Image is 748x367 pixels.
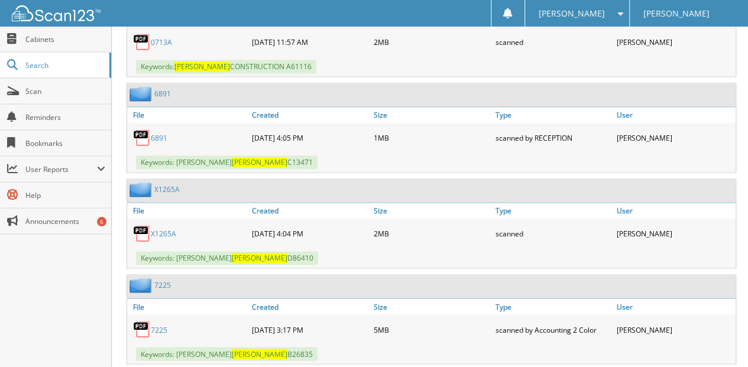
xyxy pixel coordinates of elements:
[614,203,736,219] a: User
[133,33,151,51] img: PDF.png
[127,107,249,123] a: File
[249,317,371,341] div: [DATE] 3:17 PM
[133,129,151,147] img: PDF.png
[492,107,614,123] a: Type
[136,347,318,360] span: Keywords: [PERSON_NAME] B26835
[25,138,105,148] span: Bookmarks
[154,280,171,290] a: 7225
[492,317,614,341] div: scanned by Accounting 2 Color
[371,222,493,245] div: 2MB
[643,10,710,17] span: [PERSON_NAME]
[174,61,230,72] span: [PERSON_NAME]
[249,203,371,219] a: Created
[25,164,97,174] span: User Reports
[614,298,736,314] a: User
[538,10,604,17] span: [PERSON_NAME]
[614,317,736,341] div: [PERSON_NAME]
[371,298,493,314] a: Size
[492,203,614,219] a: Type
[154,184,180,194] a: X1265A
[136,155,318,169] span: Keywords: [PERSON_NAME] C13471
[151,133,167,143] a: 6891
[371,203,493,219] a: Size
[136,251,318,265] span: Keywords: [PERSON_NAME] D86410
[249,126,371,150] div: [DATE] 4:05 PM
[133,320,151,338] img: PDF.png
[25,60,103,70] span: Search
[689,310,748,367] iframe: Chat Widget
[492,126,614,150] div: scanned by RECEPTION
[232,349,287,359] span: [PERSON_NAME]
[232,157,287,167] span: [PERSON_NAME]
[614,30,736,54] div: [PERSON_NAME]
[127,298,249,314] a: File
[151,37,172,47] a: 0713A
[25,112,105,122] span: Reminders
[249,298,371,314] a: Created
[25,34,105,44] span: Cabinets
[614,222,736,245] div: [PERSON_NAME]
[371,126,493,150] div: 1MB
[249,107,371,123] a: Created
[232,253,287,263] span: [PERSON_NAME]
[492,222,614,245] div: scanned
[127,203,249,219] a: File
[129,182,154,197] img: folder2.png
[136,60,316,73] span: Keywords: CONSTRUCTION A61116
[492,298,614,314] a: Type
[25,216,105,226] span: Announcements
[371,317,493,341] div: 5MB
[614,126,736,150] div: [PERSON_NAME]
[154,89,171,99] a: 6891
[25,190,105,200] span: Help
[129,86,154,101] img: folder2.png
[25,86,105,96] span: Scan
[151,324,167,334] a: 7225
[97,217,106,226] div: 6
[492,30,614,54] div: scanned
[12,5,101,21] img: scan123-logo-white.svg
[371,107,493,123] a: Size
[133,225,151,242] img: PDF.png
[249,222,371,245] div: [DATE] 4:04 PM
[371,30,493,54] div: 2MB
[614,107,736,123] a: User
[129,278,154,293] img: folder2.png
[249,30,371,54] div: [DATE] 11:57 AM
[151,229,176,239] a: X1265A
